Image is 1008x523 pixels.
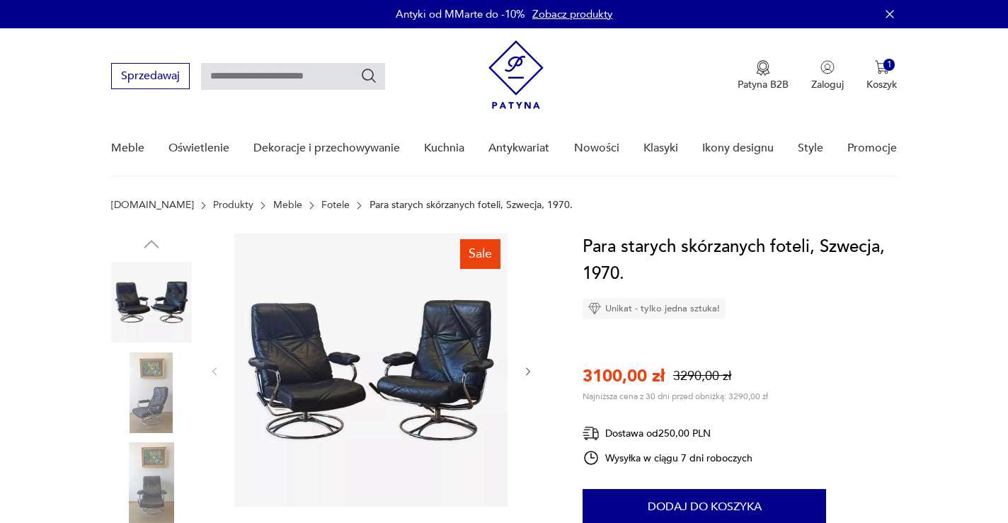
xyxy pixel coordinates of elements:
[756,60,770,76] img: Ikona medalu
[111,352,192,433] img: Zdjęcie produktu Para starych skórzanych foteli, Szwecja, 1970.
[424,121,464,176] a: Kuchnia
[574,121,619,176] a: Nowości
[738,60,789,91] a: Ikona medaluPatyna B2B
[583,234,897,287] h1: Para starych skórzanych foteli, Szwecja, 1970.
[168,121,229,176] a: Oświetlenie
[583,425,752,442] div: Dostawa od 250,00 PLN
[111,63,190,89] button: Sprzedawaj
[111,442,192,523] img: Zdjęcie produktu Para starych skórzanych foteli, Szwecja, 1970.
[588,302,601,315] img: Ikona diamentu
[111,121,144,176] a: Meble
[738,78,789,91] p: Patyna B2B
[583,298,726,319] div: Unikat - tylko jedna sztuka!
[798,121,823,176] a: Style
[488,121,549,176] a: Antykwariat
[847,121,897,176] a: Promocje
[702,121,774,176] a: Ikony designu
[460,239,500,269] div: Sale
[866,78,897,91] p: Koszyk
[532,7,612,21] a: Zobacz produkty
[820,60,835,74] img: Ikonka użytkownika
[213,200,253,211] a: Produkty
[111,262,192,343] img: Zdjęcie produktu Para starych skórzanych foteli, Szwecja, 1970.
[360,67,377,84] button: Szukaj
[488,40,544,109] img: Patyna - sklep z meblami i dekoracjami vintage
[643,121,678,176] a: Klasyki
[583,364,665,388] p: 3100,00 zł
[321,200,350,211] a: Fotele
[875,60,889,74] img: Ikona koszyka
[273,200,302,211] a: Meble
[583,449,752,466] div: Wysyłka w ciągu 7 dni roboczych
[673,367,731,385] p: 3290,00 zł
[396,7,525,21] p: Antyki od MMarte do -10%
[583,425,600,442] img: Ikona dostawy
[883,59,895,71] div: 1
[583,391,768,402] p: Najniższa cena z 30 dni przed obniżką: 3290,00 zł
[253,121,400,176] a: Dekoracje i przechowywanie
[811,78,844,91] p: Zaloguj
[738,60,789,91] button: Patyna B2B
[811,60,844,91] button: Zaloguj
[370,200,573,211] p: Para starych skórzanych foteli, Szwecja, 1970.
[111,200,194,211] a: [DOMAIN_NAME]
[866,60,897,91] button: 1Koszyk
[234,234,508,507] img: Zdjęcie produktu Para starych skórzanych foteli, Szwecja, 1970.
[111,72,190,82] a: Sprzedawaj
